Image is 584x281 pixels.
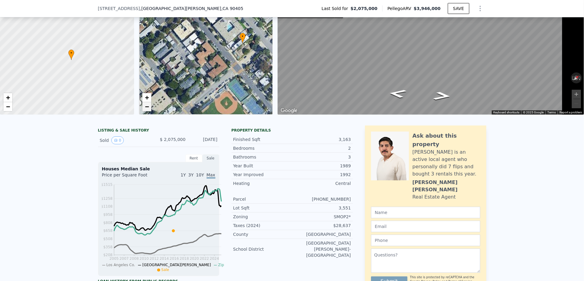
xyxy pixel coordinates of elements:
span: Max [207,172,215,179]
div: [GEOGRAPHIC_DATA] [292,231,351,237]
tspan: $1108 [101,205,112,209]
tspan: $808 [103,221,113,225]
path: Go Northeast, Hollister Ave [426,90,459,102]
div: [DATE] [191,136,218,144]
div: Year Built [233,163,292,169]
tspan: 2012 [150,257,159,261]
span: Zip [218,263,224,267]
span: $ 2,075,000 [160,137,186,142]
div: Bedrooms [233,145,292,151]
div: Heating [233,180,292,186]
div: SMOP2* [292,214,351,220]
span: Sale [161,268,169,272]
button: View historical data [111,136,124,144]
button: Keyboard shortcuts [493,110,519,115]
tspan: $958 [103,212,113,217]
span: $2,075,000 [351,5,378,12]
input: Name [371,207,480,218]
div: County [233,231,292,237]
tspan: 2016 [170,257,179,261]
tspan: 2022 [200,257,209,261]
a: Terms (opens in new tab) [547,111,556,114]
a: Zoom in [142,93,151,102]
tspan: 2014 [160,257,169,261]
span: − [6,103,10,110]
img: Google [279,107,299,115]
tspan: 2008 [129,257,139,261]
div: 2 [292,145,351,151]
div: School District [233,246,292,252]
div: Sold [100,136,154,144]
a: Open this area in Google Maps (opens a new window) [279,107,299,115]
div: Year Improved [233,172,292,178]
div: [PERSON_NAME] is an active local agent who personally did 7 flips and bought 3 rentals this year. [413,149,480,178]
div: LISTING & SALE HISTORY [98,128,219,134]
span: Los Angeles Co. [106,263,135,267]
span: © 2025 Google [523,111,544,114]
span: + [6,94,10,101]
span: 1Y [181,172,186,177]
button: SAVE [448,3,469,14]
button: Reset the view [571,73,582,83]
path: Go Southwest, Hollister Ave [381,87,414,100]
div: Bathrooms [233,154,292,160]
div: Price per Square Foot [102,172,159,182]
div: Sale [202,154,219,162]
span: • [68,50,74,56]
a: Zoom out [3,102,12,111]
span: + [145,94,149,101]
span: Pellego ARV [387,5,414,12]
div: Zoning [233,214,292,220]
button: Zoom in [572,90,581,99]
tspan: 2020 [190,257,199,261]
div: 3,163 [292,136,351,142]
div: 3 [292,154,351,160]
div: Lot Sqft [233,205,292,211]
div: Taxes (2024) [233,222,292,229]
tspan: 2010 [140,257,149,261]
tspan: 2024 [210,257,219,261]
div: $28,637 [292,222,351,229]
div: Real Estate Agent [413,193,456,201]
tspan: $508 [103,237,113,241]
span: − [145,103,149,110]
input: Phone [371,235,480,246]
a: Zoom in [3,93,12,102]
div: Central [292,180,351,186]
div: Houses Median Sale [102,166,215,172]
div: [GEOGRAPHIC_DATA][PERSON_NAME]-[GEOGRAPHIC_DATA] [292,240,351,258]
a: Report a problem [559,111,582,114]
tspan: $1515 [101,182,112,187]
tspan: $658 [103,229,113,233]
button: Rotate counterclockwise [571,72,574,83]
input: Email [371,221,480,232]
span: 3Y [188,172,194,177]
span: $3,946,000 [414,6,441,11]
span: , [GEOGRAPHIC_DATA][PERSON_NAME] [140,5,243,12]
div: [PHONE_NUMBER] [292,196,351,202]
div: • [68,49,74,60]
div: 1992 [292,172,351,178]
tspan: 2005 [109,257,119,261]
div: Ask about this property [413,132,480,149]
button: Show Options [474,2,486,15]
div: • [240,33,246,43]
div: 3,551 [292,205,351,211]
span: [GEOGRAPHIC_DATA][PERSON_NAME] [142,263,211,267]
tspan: 2018 [180,257,189,261]
span: 10Y [196,172,204,177]
tspan: 2007 [119,257,129,261]
tspan: $208 [103,253,113,257]
div: 1989 [292,163,351,169]
div: Finished Sqft [233,136,292,142]
span: [STREET_ADDRESS] [98,5,140,12]
div: Property details [231,128,353,133]
button: Zoom out [572,99,581,108]
div: [PERSON_NAME] [PERSON_NAME] [413,179,480,193]
span: , CA 90405 [221,6,243,11]
span: • [240,34,246,39]
div: Rent [185,154,202,162]
div: Parcel [233,196,292,202]
tspan: $358 [103,245,113,249]
tspan: $1258 [101,196,112,201]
